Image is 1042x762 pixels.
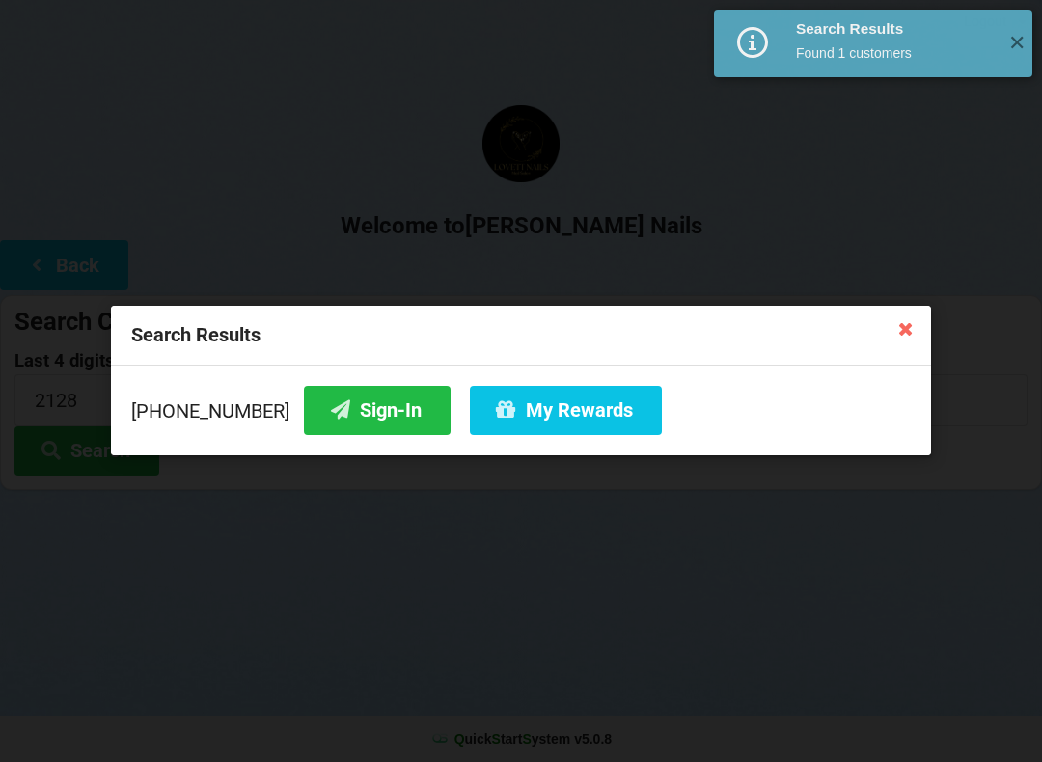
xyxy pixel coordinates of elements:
button: Sign-In [304,386,451,435]
div: [PHONE_NUMBER] [131,386,911,435]
div: Search Results [796,19,994,39]
button: My Rewards [470,386,662,435]
div: Search Results [111,306,931,366]
div: Found 1 customers [796,43,994,63]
